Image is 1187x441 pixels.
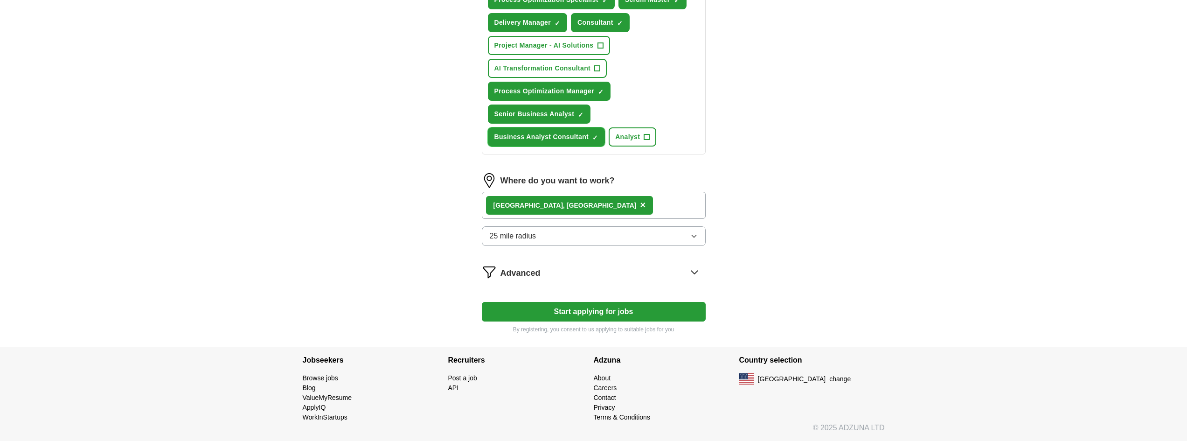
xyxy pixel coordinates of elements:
[500,267,541,280] span: Advanced
[555,20,560,27] span: ✓
[448,374,477,382] a: Post a job
[303,384,316,392] a: Blog
[488,36,610,55] button: Project Manager - AI Solutions
[303,374,338,382] a: Browse jobs
[617,20,623,27] span: ✓
[488,105,591,124] button: Senior Business Analyst✓
[494,86,594,96] span: Process Optimization Manager
[494,41,594,50] span: Project Manager - AI Solutions
[482,325,706,334] p: By registering, you consent to us applying to suitable jobs for you
[493,201,637,210] div: [GEOGRAPHIC_DATA], [GEOGRAPHIC_DATA]
[494,132,589,142] span: Business Analyst Consultant
[640,198,646,212] button: ×
[494,63,591,73] span: AI Transformation Consultant
[577,18,613,28] span: Consultant
[482,265,497,280] img: filter
[295,422,892,441] div: © 2025 ADZUNA LTD
[488,59,607,78] button: AI Transformation Consultant
[490,231,536,242] span: 25 mile radius
[594,394,616,401] a: Contact
[829,374,851,384] button: change
[609,127,656,147] button: Analyst
[482,226,706,246] button: 25 mile radius
[488,82,611,101] button: Process Optimization Manager✓
[488,127,605,147] button: Business Analyst Consultant✓
[494,18,551,28] span: Delivery Manager
[739,347,885,373] h4: Country selection
[598,88,604,96] span: ✓
[303,413,347,421] a: WorkInStartups
[494,109,575,119] span: Senior Business Analyst
[448,384,459,392] a: API
[615,132,640,142] span: Analyst
[488,13,568,32] button: Delivery Manager✓
[578,111,583,119] span: ✓
[594,374,611,382] a: About
[303,404,326,411] a: ApplyIQ
[592,134,598,141] span: ✓
[303,394,352,401] a: ValueMyResume
[500,175,615,187] label: Where do you want to work?
[594,413,650,421] a: Terms & Conditions
[594,384,617,392] a: Careers
[482,173,497,188] img: location.png
[640,200,646,210] span: ×
[594,404,615,411] a: Privacy
[482,302,706,322] button: Start applying for jobs
[571,13,630,32] button: Consultant✓
[739,373,754,385] img: US flag
[758,374,826,384] span: [GEOGRAPHIC_DATA]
